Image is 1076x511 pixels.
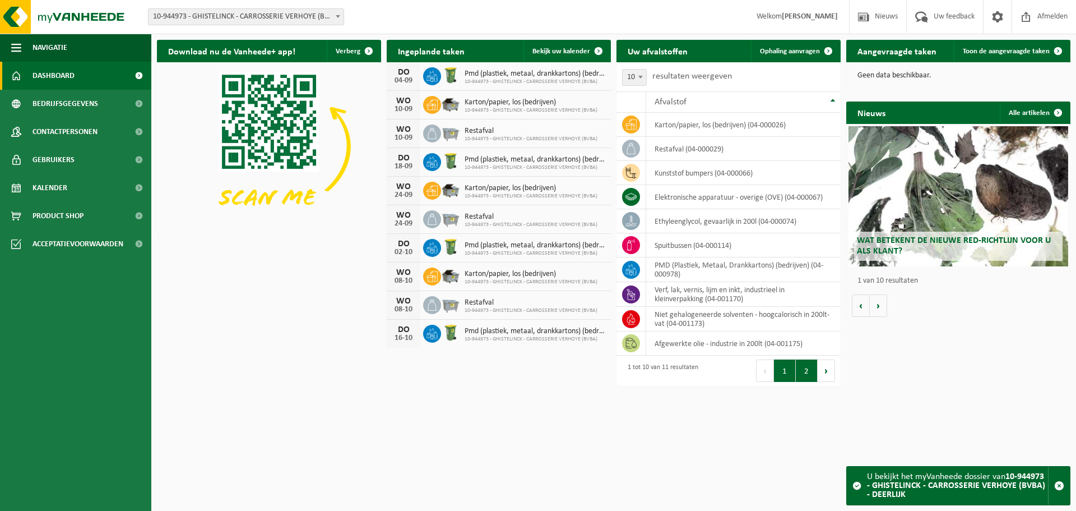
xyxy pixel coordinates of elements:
span: Kalender [33,174,67,202]
h2: Ingeplande taken [387,40,476,62]
span: Pmd (plastiek, metaal, drankkartons) (bedrijven) [465,155,605,164]
div: U bekijkt het myVanheede dossier van [867,467,1048,505]
div: DO [392,154,415,163]
button: Volgende [870,294,887,317]
div: 24-09 [392,191,415,199]
div: DO [392,325,415,334]
strong: 10-944973 - GHISTELINCK - CARROSSERIE VERHOYE (BVBA) - DEERLIJK [867,472,1045,499]
button: Next [818,360,835,382]
button: 1 [774,360,796,382]
span: Wat betekent de nieuwe RED-richtlijn voor u als klant? [857,236,1051,256]
span: 10-944973 - GHISTELINCK - CARROSSERIE VERHOYE (BVBA) [465,193,597,200]
span: Toon de aangevraagde taken [963,48,1050,55]
td: kunststof bumpers (04-000066) [646,161,841,185]
a: Ophaling aanvragen [751,40,840,62]
div: 1 tot 10 van 11 resultaten [622,358,698,383]
span: 10-944973 - GHISTELINCK - CARROSSERIE VERHOYE (BVBA) [465,307,597,314]
span: Bekijk uw kalender [532,48,590,55]
span: 10-944973 - GHISTELINCK - CARROSSERIE VERHOYE (BVBA) [465,279,597,286]
a: Bekijk uw kalender [523,40,610,62]
div: WO [392,125,415,134]
span: Karton/papier, los (bedrijven) [465,98,597,107]
div: 08-10 [392,306,415,314]
span: 10-944973 - GHISTELINCK - CARROSSERIE VERHOYE (BVBA) - DEERLIJK [148,8,344,25]
span: Contactpersonen [33,118,98,146]
div: WO [392,297,415,306]
img: WB-2500-GAL-GY-01 [441,123,460,142]
td: niet gehalogeneerde solventen - hoogcalorisch in 200lt-vat (04-001173) [646,307,841,332]
p: 1 van 10 resultaten [857,277,1065,285]
img: WB-5000-GAL-GY-01 [441,94,460,113]
p: Geen data beschikbaar. [857,72,1059,80]
img: Download de VHEPlus App [157,62,381,231]
strong: [PERSON_NAME] [782,12,838,21]
td: spuitbussen (04-000114) [646,233,841,257]
span: Verberg [336,48,360,55]
label: resultaten weergeven [652,72,732,81]
td: restafval (04-000029) [646,137,841,161]
div: 08-10 [392,277,415,285]
span: Karton/papier, los (bedrijven) [465,184,597,193]
td: PMD (Plastiek, Metaal, Drankkartons) (bedrijven) (04-000978) [646,257,841,282]
span: Ophaling aanvragen [760,48,820,55]
span: 10 [623,70,646,85]
span: Afvalstof [655,98,687,107]
span: Pmd (plastiek, metaal, drankkartons) (bedrijven) [465,70,605,79]
div: DO [392,240,415,248]
span: 10-944973 - GHISTELINCK - CARROSSERIE VERHOYE (BVBA) [465,79,605,85]
div: DO [392,68,415,77]
span: Navigatie [33,34,67,62]
h2: Nieuws [846,102,897,123]
span: 10 [622,69,647,86]
img: WB-2500-GAL-GY-01 [441,294,460,314]
span: 10-944973 - GHISTELINCK - CARROSSERIE VERHOYE (BVBA) [465,222,597,228]
div: WO [392,182,415,191]
div: 18-09 [392,163,415,171]
a: Alle artikelen [1000,102,1069,124]
button: Vorige [852,294,870,317]
img: WB-2500-GAL-GY-01 [441,209,460,228]
span: Bedrijfsgegevens [33,90,98,118]
span: Pmd (plastiek, metaal, drankkartons) (bedrijven) [465,327,605,336]
button: Verberg [327,40,380,62]
span: Restafval [465,298,597,307]
img: WB-0240-HPE-GN-50 [441,66,460,85]
div: 10-09 [392,105,415,113]
button: Previous [756,360,774,382]
span: Dashboard [33,62,75,90]
div: WO [392,268,415,277]
span: 10-944973 - GHISTELINCK - CARROSSERIE VERHOYE (BVBA) [465,250,605,257]
img: WB-0240-HPE-GN-50 [441,151,460,171]
span: Product Shop [33,202,84,230]
div: 16-10 [392,334,415,342]
h2: Download nu de Vanheede+ app! [157,40,307,62]
td: ethyleenglycol, gevaarlijk in 200l (04-000074) [646,209,841,233]
td: elektronische apparatuur - overige (OVE) (04-000067) [646,185,841,209]
td: karton/papier, los (bedrijven) (04-000026) [646,113,841,137]
div: 02-10 [392,248,415,256]
span: 10-944973 - GHISTELINCK - CARROSSERIE VERHOYE (BVBA) [465,107,597,114]
a: Wat betekent de nieuwe RED-richtlijn voor u als klant? [848,126,1068,266]
img: WB-0240-HPE-GN-50 [441,237,460,256]
img: WB-5000-GAL-GY-01 [441,180,460,199]
span: Restafval [465,213,597,222]
button: 2 [796,360,818,382]
span: Gebruikers [33,146,75,174]
div: 24-09 [392,220,415,228]
h2: Aangevraagde taken [846,40,948,62]
img: WB-0240-HPE-GN-50 [441,323,460,342]
div: 04-09 [392,77,415,85]
div: 10-09 [392,134,415,142]
span: Acceptatievoorwaarden [33,230,123,258]
img: WB-5000-GAL-GY-01 [441,266,460,285]
span: 10-944973 - GHISTELINCK - CARROSSERIE VERHOYE (BVBA) [465,336,605,343]
span: 10-944973 - GHISTELINCK - CARROSSERIE VERHOYE (BVBA) - DEERLIJK [149,9,344,25]
span: 10-944973 - GHISTELINCK - CARROSSERIE VERHOYE (BVBA) [465,136,597,142]
span: Karton/papier, los (bedrijven) [465,270,597,279]
div: WO [392,96,415,105]
span: Pmd (plastiek, metaal, drankkartons) (bedrijven) [465,241,605,250]
a: Toon de aangevraagde taken [954,40,1069,62]
div: WO [392,211,415,220]
td: verf, lak, vernis, lijm en inkt, industrieel in kleinverpakking (04-001170) [646,282,841,307]
h2: Uw afvalstoffen [616,40,699,62]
